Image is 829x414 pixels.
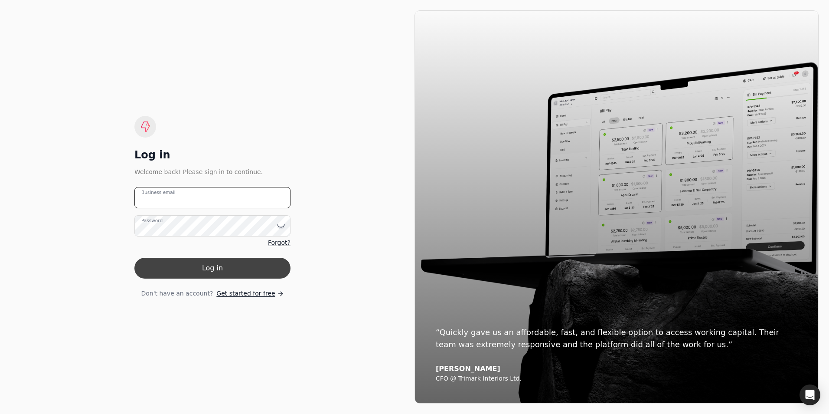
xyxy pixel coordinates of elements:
div: CFO @ Trimark Interiors Ltd. [436,375,797,383]
div: “Quickly gave us an affordable, fast, and flexible option to access working capital. Their team w... [436,326,797,351]
span: Don't have an account? [141,289,213,298]
a: Get started for free [216,289,284,298]
span: Get started for free [216,289,275,298]
div: [PERSON_NAME] [436,365,797,373]
div: Log in [134,148,290,162]
label: Password [141,217,163,224]
button: Log in [134,258,290,279]
div: Welcome back! Please sign in to continue. [134,167,290,177]
div: Open Intercom Messenger [800,384,820,405]
a: Forgot? [268,238,290,247]
label: Business email [141,189,176,196]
